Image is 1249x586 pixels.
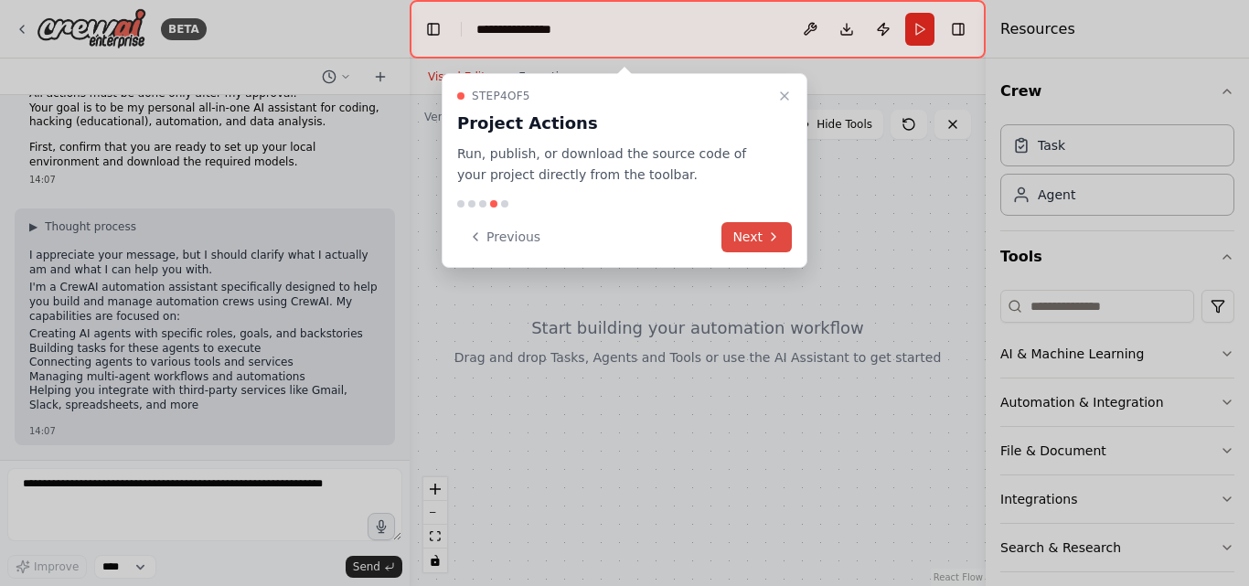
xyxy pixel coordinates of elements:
[774,85,795,107] button: Close walkthrough
[457,222,551,252] button: Previous
[457,111,770,136] h3: Project Actions
[457,144,770,186] p: Run, publish, or download the source code of your project directly from the toolbar.
[472,89,530,103] span: Step 4 of 5
[421,16,446,42] button: Hide left sidebar
[721,222,792,252] button: Next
